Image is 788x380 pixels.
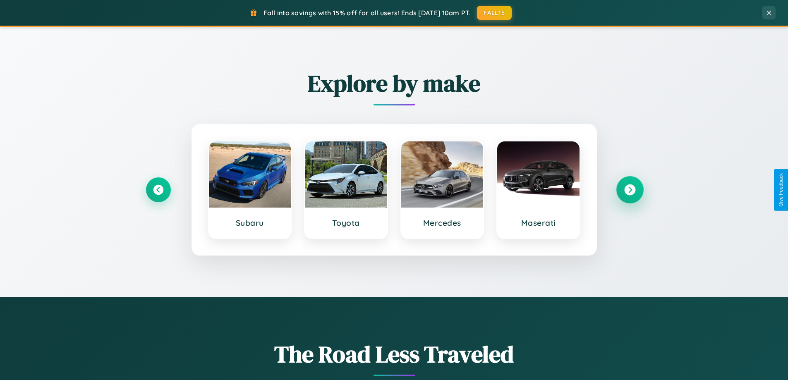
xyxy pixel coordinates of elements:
[778,173,784,207] div: Give Feedback
[146,67,642,99] h2: Explore by make
[217,218,283,228] h3: Subaru
[313,218,379,228] h3: Toyota
[410,218,475,228] h3: Mercedes
[477,6,512,20] button: FALL15
[146,338,642,370] h1: The Road Less Traveled
[505,218,571,228] h3: Maserati
[263,9,471,17] span: Fall into savings with 15% off for all users! Ends [DATE] 10am PT.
